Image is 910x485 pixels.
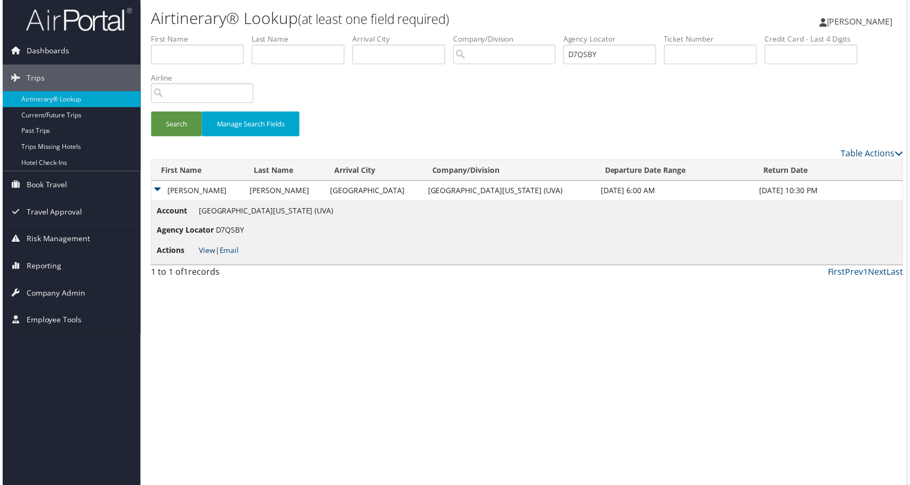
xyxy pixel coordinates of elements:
a: Table Actions [843,148,906,160]
span: Agency Locator [155,226,212,237]
span: Actions [155,246,195,258]
td: [DATE] 6:00 AM [596,182,756,201]
td: [DATE] 10:30 PM [756,182,905,201]
td: [PERSON_NAME] [150,182,243,201]
button: Search [149,112,200,137]
small: (at least one field required) [297,10,449,28]
button: Manage Search Fields [200,112,299,137]
th: Arrival City: activate to sort column ascending [324,161,422,182]
a: 1 [866,267,871,279]
th: Company/Division [422,161,596,182]
span: Risk Management [24,227,88,253]
label: Company/Division [453,34,564,44]
span: Employee Tools [24,308,79,335]
span: 1 [182,267,187,279]
label: Airline [149,73,260,84]
span: [PERSON_NAME] [829,15,895,27]
span: | [197,247,238,257]
a: [PERSON_NAME] [822,5,906,37]
a: First [830,267,848,279]
td: [GEOGRAPHIC_DATA] [324,182,422,201]
img: airportal-logo.png [23,7,130,32]
span: Company Admin [24,281,83,308]
label: Arrival City [352,34,453,44]
div: 1 to 1 of records [149,267,326,285]
label: Ticket Number [665,34,767,44]
a: Next [871,267,889,279]
a: Last [889,267,906,279]
h1: Airtinerary® Lookup [149,7,654,29]
span: Account [155,206,195,218]
span: Dashboards [24,38,67,65]
span: [GEOGRAPHIC_DATA][US_STATE] (UVA) [197,206,333,217]
th: Return Date: activate to sort column ascending [756,161,905,182]
a: Prev [848,267,866,279]
span: Travel Approval [24,200,80,226]
td: [PERSON_NAME] [243,182,324,201]
span: Trips [24,65,42,92]
span: D7QSBY [214,226,243,236]
label: Last Name [251,34,352,44]
a: Email [218,247,238,257]
label: First Name [149,34,251,44]
th: Last Name: activate to sort column ascending [243,161,324,182]
span: Reporting [24,254,59,281]
td: [GEOGRAPHIC_DATA][US_STATE] (UVA) [422,182,596,201]
label: Credit Card - Last 4 Digits [767,34,868,44]
label: Agency Locator [564,34,665,44]
th: First Name: activate to sort column descending [150,161,243,182]
a: View [197,247,214,257]
th: Departure Date Range: activate to sort column ascending [596,161,756,182]
span: Book Travel [24,172,65,199]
